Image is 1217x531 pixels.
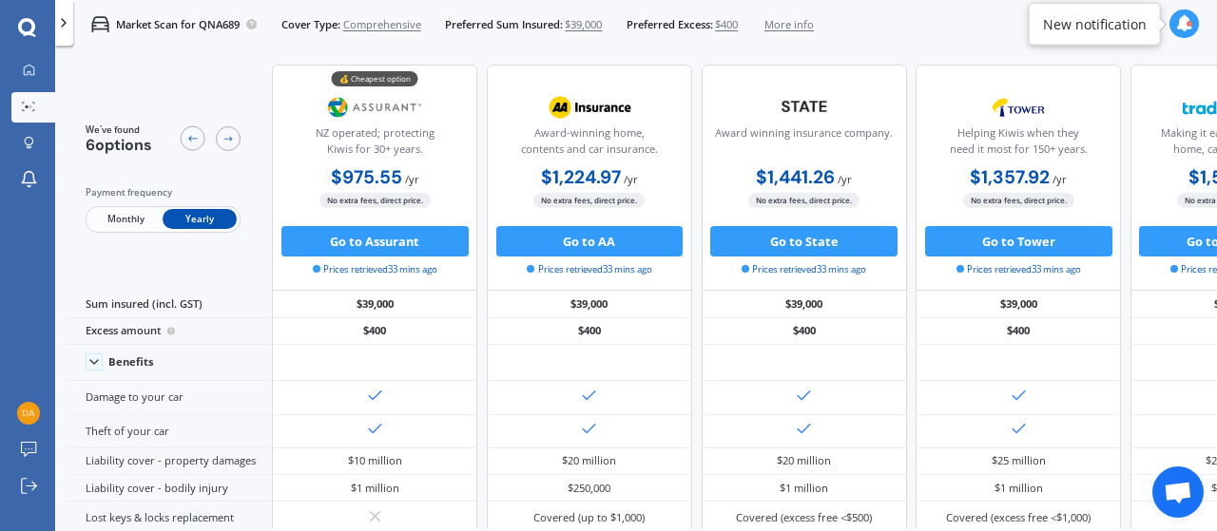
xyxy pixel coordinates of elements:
[343,17,421,32] span: Comprehensive
[496,226,684,256] button: Go to AA
[925,226,1112,256] button: Go to Tower
[67,448,272,475] div: Liability cover - property damages
[541,165,621,189] b: $1,224.97
[116,17,240,32] p: Market Scan for QNA689
[533,510,645,525] div: Covered (up to $1,000)
[348,453,402,468] div: $10 million
[1053,172,1067,186] span: / yr
[1043,14,1147,33] div: New notification
[272,318,477,345] div: $400
[500,125,679,163] div: Award-winning home, contents and car insurance.
[742,263,866,276] span: Prices retrieved 33 mins ago
[67,291,272,317] div: Sum insured (incl. GST)
[17,402,40,425] img: ca7a7a8191cb77c6a98a5dc3566435de
[710,226,898,256] button: Go to State
[163,209,237,229] span: Yearly
[946,510,1091,525] div: Covered (excess free <$1,000)
[995,481,1043,496] div: $1 million
[748,193,860,207] span: No extra fees, direct price.
[838,172,852,186] span: / yr
[624,172,638,186] span: / yr
[86,185,241,200] div: Payment frequency
[702,318,907,345] div: $400
[331,165,402,189] b: $975.55
[332,71,418,86] div: 💰 Cheapest option
[568,481,610,496] div: $250,000
[108,355,154,369] div: Benefits
[319,193,431,207] span: No extra fees, direct price.
[968,88,1069,126] img: Tower.webp
[916,318,1121,345] div: $400
[1152,466,1204,518] a: Open chat
[487,318,692,345] div: $400
[86,123,152,137] span: We've found
[715,125,893,163] div: Award winning insurance company.
[780,481,828,496] div: $1 million
[272,291,477,317] div: $39,000
[754,88,855,124] img: State-text-1.webp
[527,263,651,276] span: Prices retrieved 33 mins ago
[963,193,1074,207] span: No extra fees, direct price.
[627,17,713,32] span: Preferred Excess:
[565,17,602,32] span: $39,000
[67,475,272,502] div: Liability cover - bodily injury
[313,263,437,276] span: Prices retrieved 33 mins ago
[445,17,563,32] span: Preferred Sum Insured:
[702,291,907,317] div: $39,000
[281,17,340,32] span: Cover Type:
[916,291,1121,317] div: $39,000
[562,453,616,468] div: $20 million
[992,453,1046,468] div: $25 million
[533,193,645,207] span: No extra fees, direct price.
[405,172,419,186] span: / yr
[281,226,469,256] button: Go to Assurant
[956,263,1081,276] span: Prices retrieved 33 mins ago
[539,88,640,126] img: AA.webp
[487,291,692,317] div: $39,000
[86,135,152,155] span: 6 options
[325,88,426,126] img: Assurant.png
[764,17,814,32] span: More info
[777,453,831,468] div: $20 million
[88,209,163,229] span: Monthly
[736,510,872,525] div: Covered (excess free <$500)
[67,318,272,345] div: Excess amount
[285,125,464,163] div: NZ operated; protecting Kiwis for 30+ years.
[756,165,835,189] b: $1,441.26
[67,381,272,414] div: Damage to your car
[715,17,738,32] span: $400
[929,125,1108,163] div: Helping Kiwis when they need it most for 150+ years.
[91,15,109,33] img: car.f15378c7a67c060ca3f3.svg
[351,481,399,496] div: $1 million
[970,165,1050,189] b: $1,357.92
[67,415,272,448] div: Theft of your car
